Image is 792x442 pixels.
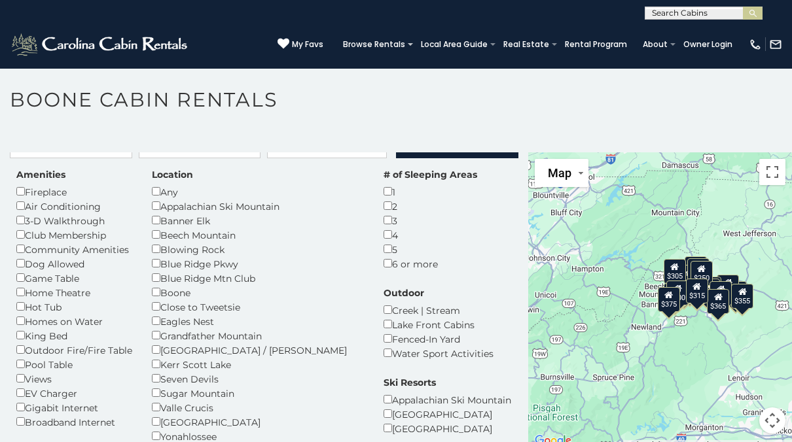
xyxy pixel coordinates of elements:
[384,421,511,435] div: [GEOGRAPHIC_DATA]
[497,35,556,54] a: Real Estate
[152,314,364,328] div: Eagles Nest
[16,314,132,328] div: Homes on Water
[759,407,785,433] button: Map camera controls
[16,213,132,228] div: 3-D Walkthrough
[152,199,364,213] div: Appalachian Ski Mountain
[152,386,364,400] div: Sugar Mountain
[384,331,494,346] div: Fenced-In Yard
[384,407,511,421] div: [GEOGRAPHIC_DATA]
[384,228,477,242] div: 4
[16,357,132,371] div: Pool Table
[152,328,364,343] div: Grandfather Mountain
[384,376,436,389] label: Ski Resorts
[152,371,364,386] div: Seven Devils
[152,184,364,199] div: Any
[16,285,132,299] div: Home Theatre
[435,143,469,152] span: Search
[535,159,588,187] button: Change map style
[152,228,364,242] div: Beech Mountain
[152,242,364,256] div: Blowing Rock
[677,35,739,54] a: Owner Login
[16,228,132,242] div: Club Membership
[16,184,132,199] div: Fireplace
[152,299,364,314] div: Close to Tweetsie
[384,303,494,317] div: Creek | Stream
[384,168,477,181] label: # of Sleeping Areas
[732,284,754,309] div: $355
[384,213,477,228] div: 3
[152,343,364,357] div: [GEOGRAPHIC_DATA] / [PERSON_NAME]
[152,168,193,181] label: Location
[16,271,132,285] div: Game Table
[152,213,364,228] div: Banner Elk
[405,143,501,152] span: Refine Filters
[691,261,713,286] div: $250
[16,371,132,386] div: Views
[16,386,132,400] div: EV Charger
[769,38,782,51] img: mail-regular-white.png
[708,289,730,314] div: $365
[152,271,364,285] div: Blue Ridge Mtn Club
[658,287,680,312] div: $375
[749,38,762,51] img: phone-regular-white.png
[292,39,323,50] span: My Favs
[384,242,477,256] div: 5
[666,280,689,305] div: $400
[384,199,477,213] div: 2
[548,166,571,180] span: Map
[685,256,708,281] div: $320
[152,357,364,371] div: Kerr Scott Lake
[384,184,477,199] div: 1
[384,256,477,271] div: 6 or more
[16,328,132,343] div: King Bed
[384,392,511,407] div: Appalachian Ski Mountain
[16,299,132,314] div: Hot Tub
[16,256,132,271] div: Dog Allowed
[152,400,364,415] div: Valle Crucis
[664,259,686,284] div: $305
[152,256,364,271] div: Blue Ridge Pkwy
[688,258,710,283] div: $255
[759,159,785,185] button: Toggle fullscreen view
[717,275,739,299] div: $930
[16,400,132,415] div: Gigabit Internet
[152,415,364,429] div: [GEOGRAPHIC_DATA]
[384,317,494,331] div: Lake Front Cabins
[278,38,323,51] a: My Favs
[16,415,132,429] div: Broadband Internet
[414,35,494,54] a: Local Area Guide
[384,346,494,360] div: Water Sport Activities
[710,281,732,306] div: $299
[10,31,191,58] img: White-1-2.png
[558,35,634,54] a: Rental Program
[384,286,424,299] label: Outdoor
[636,35,674,54] a: About
[336,35,412,54] a: Browse Rentals
[16,242,132,256] div: Community Amenities
[686,279,708,303] div: $315
[16,343,132,357] div: Outdoor Fire/Fire Table
[16,199,132,213] div: Air Conditioning
[16,168,65,181] label: Amenities
[152,285,364,299] div: Boone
